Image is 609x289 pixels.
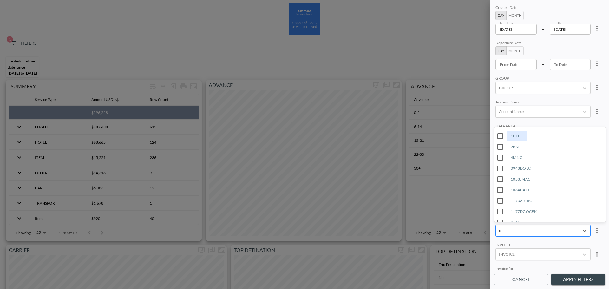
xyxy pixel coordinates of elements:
[591,224,603,237] button: more
[507,174,534,185] div: 1053JMAC
[550,59,591,70] input: YYYY-MM-DD
[591,81,603,94] button: more
[495,59,537,70] input: YYYY-MM-DD
[495,5,604,35] div: 2025-08-222025-08-23
[495,46,507,55] button: Day
[507,163,534,174] div: 0943DOLC
[542,60,545,68] p: –
[506,11,524,20] button: Month
[495,100,591,106] div: Account Name
[495,266,591,272] div: Invoice for
[591,22,603,35] button: more
[591,57,603,70] button: more
[507,217,525,228] div: ABCV
[542,25,545,32] p: –
[500,21,514,25] label: From Date
[550,24,591,35] input: YYYY-MM-DD
[507,131,527,141] div: 1CECE
[495,24,537,35] input: YYYY-MM-DD
[495,242,591,248] div: INVOICE
[494,274,548,286] button: Cancel
[506,46,524,55] button: Month
[551,274,605,286] button: Apply Filters
[591,105,603,118] button: more
[507,141,524,152] div: 2BSC
[507,185,533,195] div: 1064HACI
[507,152,526,163] div: 4MNC
[495,5,591,11] div: Created Date
[495,76,591,82] div: GROUP
[591,248,603,260] button: more
[507,206,540,217] div: 1177DGOCEK
[495,40,591,46] div: Departure Date
[507,195,536,206] div: 1173ARDIC
[495,123,591,129] div: DATA AREA
[554,21,564,25] label: To Date
[495,11,507,20] button: Day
